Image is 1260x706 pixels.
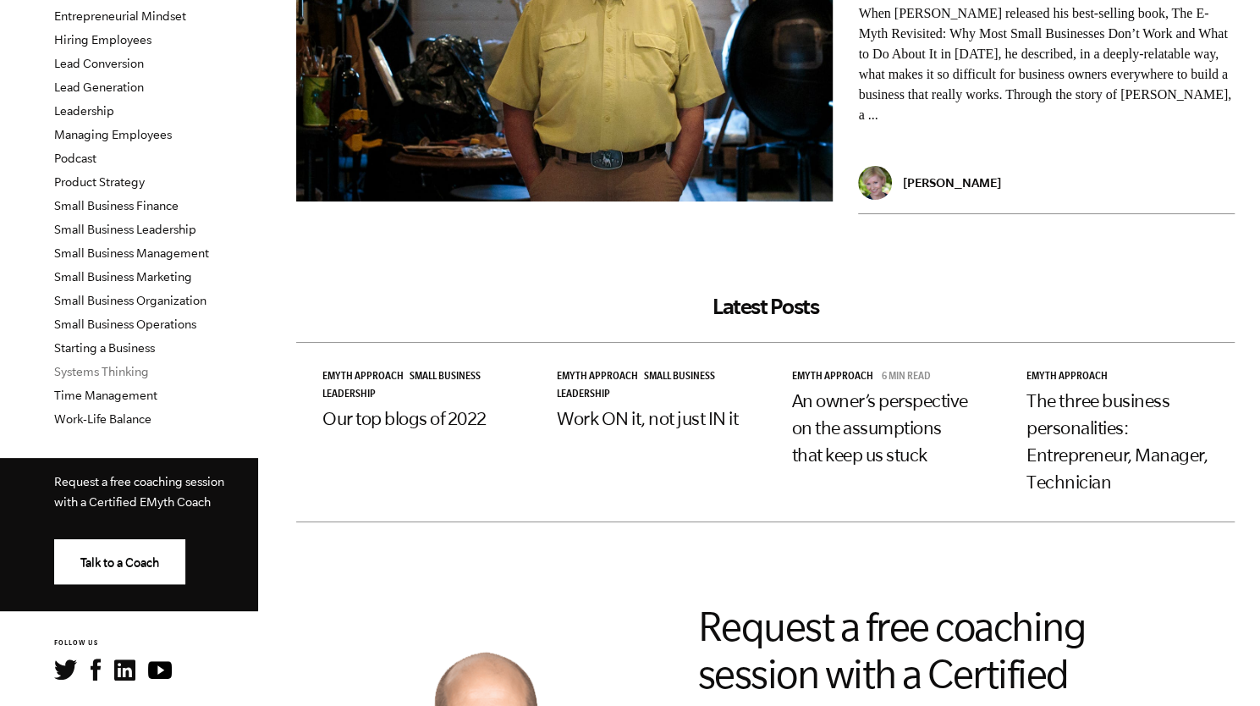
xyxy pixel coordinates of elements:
a: Talk to a Coach [54,539,185,584]
a: Starting a Business [54,341,155,355]
a: Leadership [54,104,114,118]
a: Work-Life Balance [54,412,151,426]
h2: Latest Posts [296,294,1235,319]
a: Small Business Finance [54,199,179,212]
a: Systems Thinking [54,365,149,378]
p: [PERSON_NAME] [902,175,1000,190]
h6: FOLLOW US [54,638,258,649]
span: EMyth Approach [322,372,404,383]
a: Managing Employees [54,128,172,141]
span: Talk to a Coach [80,556,159,570]
span: EMyth Approach [557,372,638,383]
p: When [PERSON_NAME] released his best-selling book, The E-Myth Revisited: Why Most Small Businesse... [858,3,1235,125]
a: EMyth Approach [792,372,879,383]
img: YouTube [148,661,172,679]
a: Lead Generation [54,80,144,94]
a: Small Business Operations [54,317,196,331]
a: Hiring Employees [54,33,151,47]
a: EMyth Approach [557,372,644,383]
a: Podcast [54,152,96,165]
a: Time Management [54,389,157,402]
a: Small Business Organization [54,294,206,307]
p: Request a free coaching session with a Certified EMyth Coach [54,472,231,512]
img: Facebook [91,659,101,681]
p: 6 min read [882,372,931,383]
a: Small Business Leadership [54,223,196,236]
span: EMyth Approach [792,372,873,383]
iframe: Chat Widget [1175,625,1260,706]
a: An owner’s perspective on the assumptions that keep us stuck [792,390,968,465]
a: Work ON it, not just IN it [557,408,738,428]
img: Twitter [54,659,77,680]
a: EMyth Approach [1026,372,1114,383]
a: EMyth Approach [322,372,410,383]
a: Product Strategy [54,175,145,189]
a: Small Business Marketing [54,270,192,284]
a: Entrepreneurial Mindset [54,9,186,23]
span: EMyth Approach [1026,372,1108,383]
img: Tricia Huebner - EMyth [858,166,892,200]
a: Small Business Management [54,246,209,260]
img: LinkedIn [114,659,135,681]
a: Lead Conversion [54,57,144,70]
a: Our top blogs of 2022 [322,408,487,428]
a: The three business personalities: Entrepreneur, Manager, Technician [1026,390,1208,492]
